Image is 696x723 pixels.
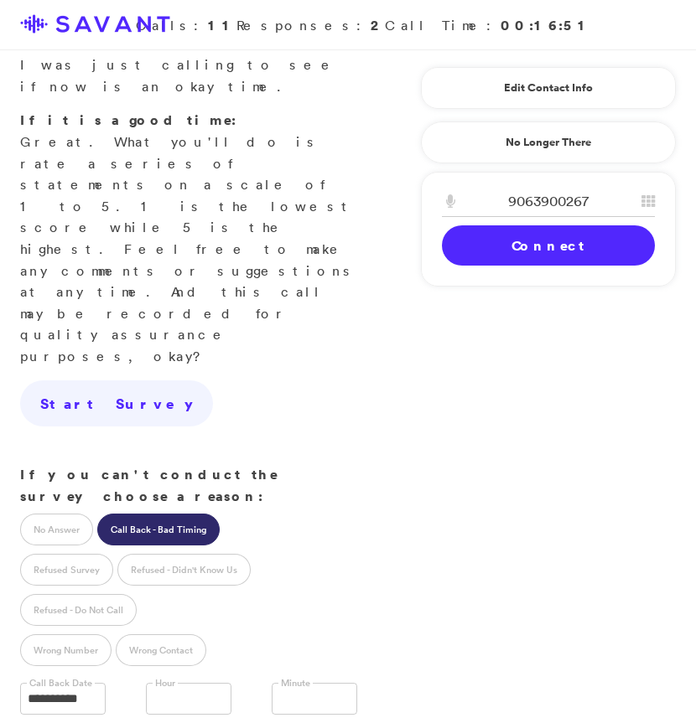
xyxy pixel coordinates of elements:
strong: If it is a good time: [20,111,236,129]
label: Minute [278,677,313,689]
label: Refused - Didn't Know Us [117,554,251,586]
label: Refused - Do Not Call [20,594,137,626]
label: Hour [153,677,178,689]
strong: If you can't conduct the survey choose a reason: [20,465,278,505]
strong: 00:16:51 [501,16,592,34]
label: Refused Survey [20,554,113,586]
label: Wrong Contact [116,634,206,666]
label: Call Back - Bad Timing [97,514,220,545]
a: Start Survey [20,380,213,427]
strong: 2 [371,16,385,34]
label: No Answer [20,514,93,545]
a: Edit Contact Info [442,75,655,101]
label: Call Back Date [27,677,95,689]
a: No Longer There [421,121,676,163]
label: Wrong Number [20,634,112,666]
a: Connect [442,225,655,266]
strong: 11 [208,16,236,34]
p: The interview generally takes about 5 minutes and I was just calling to see if now is an okay time. [20,12,357,97]
p: Great. What you'll do is rate a series of statements on a scale of 1 to 5. 1 is the lowest score ... [20,110,357,367]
